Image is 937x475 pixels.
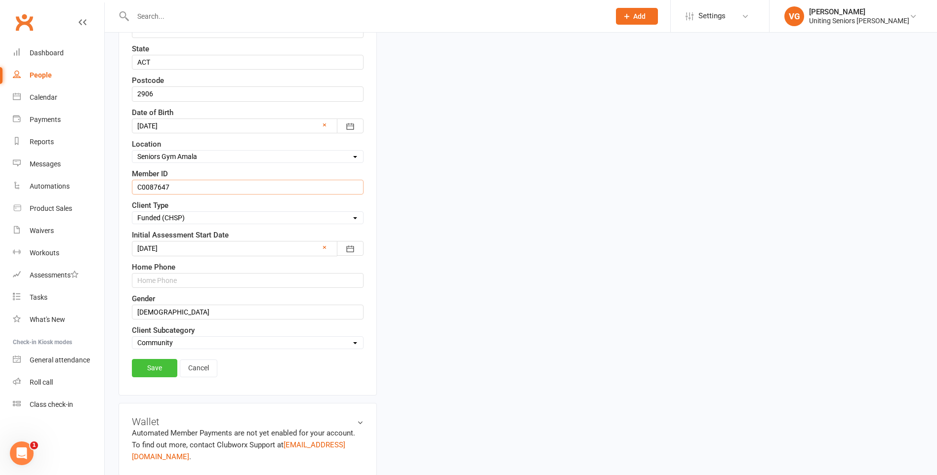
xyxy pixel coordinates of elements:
[130,9,603,23] input: Search...
[132,138,161,150] label: Location
[30,249,59,257] div: Workouts
[132,429,355,461] no-payment-system: Automated Member Payments are not yet enabled for your account. To find out more, contact Clubwor...
[13,371,104,394] a: Roll call
[180,359,217,377] a: Cancel
[30,204,72,212] div: Product Sales
[323,119,326,131] a: ×
[13,198,104,220] a: Product Sales
[784,6,804,26] div: VG
[698,5,726,27] span: Settings
[10,441,34,465] iframe: Intercom live chat
[30,356,90,364] div: General attendance
[13,64,104,86] a: People
[30,400,73,408] div: Class check-in
[30,71,52,79] div: People
[13,394,104,416] a: Class kiosk mode
[132,273,364,288] input: Home Phone
[132,199,168,211] label: Client Type
[132,75,164,86] label: Postcode
[30,293,47,301] div: Tasks
[30,378,53,386] div: Roll call
[633,12,646,20] span: Add
[30,49,64,57] div: Dashboard
[132,261,175,273] label: Home Phone
[30,271,79,279] div: Assessments
[132,416,364,427] h3: Wallet
[132,359,177,377] a: Save
[30,93,57,101] div: Calendar
[132,180,364,195] input: Member ID
[13,349,104,371] a: General attendance kiosk mode
[132,43,149,55] label: State
[132,86,364,101] input: Postcode
[30,116,61,123] div: Payments
[132,107,173,119] label: Date of Birth
[12,10,37,35] a: Clubworx
[809,7,909,16] div: [PERSON_NAME]
[13,264,104,286] a: Assessments
[30,316,65,323] div: What's New
[132,229,229,241] label: Initial Assessment Start Date
[13,153,104,175] a: Messages
[13,109,104,131] a: Payments
[132,168,168,180] label: Member ID
[132,440,345,461] a: [EMAIL_ADDRESS][DOMAIN_NAME]
[13,86,104,109] a: Calendar
[13,286,104,309] a: Tasks
[13,131,104,153] a: Reports
[323,241,326,253] a: ×
[30,182,70,190] div: Automations
[13,42,104,64] a: Dashboard
[132,305,364,319] input: Gender
[132,55,364,70] input: State
[13,220,104,242] a: Waivers
[30,138,54,146] div: Reports
[132,293,155,305] label: Gender
[13,175,104,198] a: Automations
[132,324,195,336] label: Client Subcategory
[30,441,38,449] span: 1
[616,8,658,25] button: Add
[30,160,61,168] div: Messages
[809,16,909,25] div: Uniting Seniors [PERSON_NAME]
[13,242,104,264] a: Workouts
[13,309,104,331] a: What's New
[30,227,54,235] div: Waivers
